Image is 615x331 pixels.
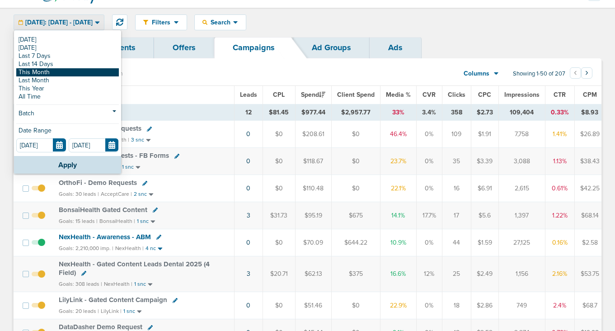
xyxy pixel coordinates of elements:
small: NexHealth | [115,245,144,251]
span: Search [207,19,233,26]
td: $2.86 [471,292,498,319]
a: Last 14 Days [16,60,119,68]
span: Leads [240,91,257,99]
span: CPC [478,91,491,99]
td: $0 [263,292,295,319]
ul: Pagination [570,69,592,80]
td: $31.73 [263,202,295,229]
td: $1.91 [471,121,498,148]
small: Goals: 2,210,000 imp. | [59,245,113,252]
a: Offers [154,37,214,58]
td: 2.4% [545,292,574,319]
a: 3 [247,212,250,219]
td: $3.39 [471,148,498,175]
td: $0 [331,148,380,175]
td: 0% [416,121,442,148]
td: 46.4% [380,121,416,148]
td: 3,088 [498,148,545,175]
span: CTR [554,91,566,99]
td: 22.1% [380,175,416,202]
a: Dashboard [14,37,91,58]
a: Batch [16,109,119,120]
td: $2.49 [471,256,498,292]
td: $8.93 [574,104,605,121]
td: 109 [442,121,471,148]
small: BonsaiHealth | [99,218,135,224]
td: $20.71 [263,256,295,292]
td: 0% [416,175,442,202]
td: $38.43 [574,148,605,175]
small: NexHealth | [104,281,132,287]
td: $95.19 [295,202,331,229]
td: 44 [442,229,471,256]
a: Last Month [16,76,119,85]
a: 0 [246,239,250,246]
td: 2,615 [498,175,545,202]
span: CPM [583,91,597,99]
td: 14.1% [380,202,416,229]
td: 0% [416,292,442,319]
small: Goals: 15 leads | [59,218,98,225]
a: [DATE] [16,44,119,52]
span: NexHealth - Gated Content Leads Dental 2025 (4 Field) [59,260,210,277]
td: $0 [263,175,295,202]
a: This Month [16,68,119,76]
span: LilyLink - Gated Content Campaign [59,296,167,304]
td: 2.16% [545,256,574,292]
td: $0 [331,121,380,148]
a: 0 [246,184,250,192]
td: $5.6 [471,202,498,229]
td: $110.48 [295,175,331,202]
td: $2.73 [471,104,498,121]
td: $2,957.77 [331,104,380,121]
td: $51.46 [295,292,331,319]
td: 25 [442,256,471,292]
td: $118.67 [295,148,331,175]
button: Apply [14,156,121,174]
td: 33% [380,104,416,121]
td: 1,397 [498,202,545,229]
td: 23.7% [380,148,416,175]
td: 1.41% [545,121,574,148]
td: 18 [442,292,471,319]
td: $2.58 [574,229,605,256]
a: Ad Groups [293,37,370,58]
td: $26.89 [574,121,605,148]
small: Goals: 30 leads | [59,191,99,198]
a: 0 [246,157,250,165]
span: Spend [301,91,325,99]
small: Goals: 308 leads | [59,281,102,288]
small: 2 snc [134,191,147,198]
td: $675 [331,202,380,229]
span: Client Spend [337,91,375,99]
td: 17 [442,202,471,229]
small: 1 snc [137,218,149,225]
td: 10.9% [380,229,416,256]
td: $68.7 [574,292,605,319]
span: BonsaiHealth Gated Content [59,206,147,214]
td: $6.91 [471,175,498,202]
small: AcceptCare | [101,191,132,197]
td: $208.61 [295,121,331,148]
span: CPL [273,91,285,99]
td: 7,758 [498,121,545,148]
small: 1 snc [123,308,135,315]
td: $0 [331,292,380,319]
a: Clients [91,37,154,58]
a: All Time [16,93,119,101]
button: Go to next page [581,67,592,79]
td: 0.16% [545,229,574,256]
td: $0 [331,175,380,202]
td: $977.44 [295,104,331,121]
td: $62.13 [295,256,331,292]
small: 4 nc [146,245,156,252]
td: 1,156 [498,256,545,292]
small: 1 snc [134,281,146,288]
span: Clicks [448,91,465,99]
td: $644.22 [331,229,380,256]
td: 358 [442,104,471,121]
span: [DATE]: [DATE] - [DATE] [25,19,93,26]
td: 35 [442,148,471,175]
a: 0 [246,130,250,138]
small: 1 snc [122,164,134,170]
